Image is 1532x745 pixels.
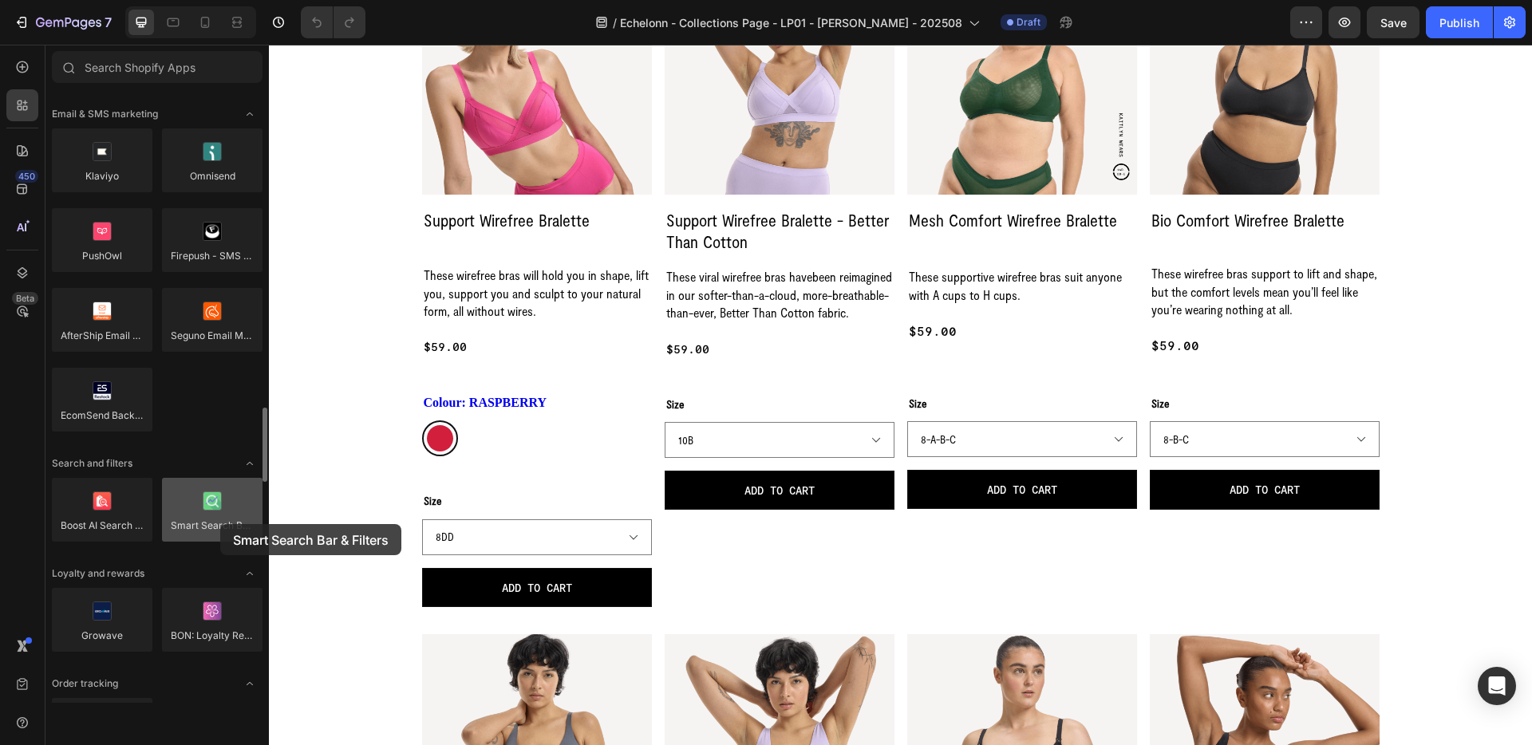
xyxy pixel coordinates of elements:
[237,101,263,127] span: Toggle open
[1439,14,1479,31] div: Publish
[301,6,365,38] div: Undo/Redo
[52,51,263,83] input: Search Shopify Apps
[52,566,144,581] span: Loyalty and rewards
[1426,6,1493,38] button: Publish
[237,671,263,696] span: Toggle open
[52,456,132,471] span: Search and filters
[1380,16,1407,30] span: Save
[237,451,263,476] span: Toggle open
[1017,15,1040,30] span: Draft
[6,6,119,38] button: 7
[269,45,1532,745] iframe: Design area
[15,170,38,183] div: 450
[12,292,38,305] div: Beta
[105,13,112,32] p: 7
[620,14,962,31] span: Echelonn - Collections Page - LP01 - [PERSON_NAME] - 202508
[52,107,158,121] span: Email & SMS marketing
[52,676,118,691] span: Order tracking
[237,561,263,586] span: Toggle open
[1367,6,1419,38] button: Save
[1478,667,1516,705] div: Open Intercom Messenger
[613,14,617,31] span: /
